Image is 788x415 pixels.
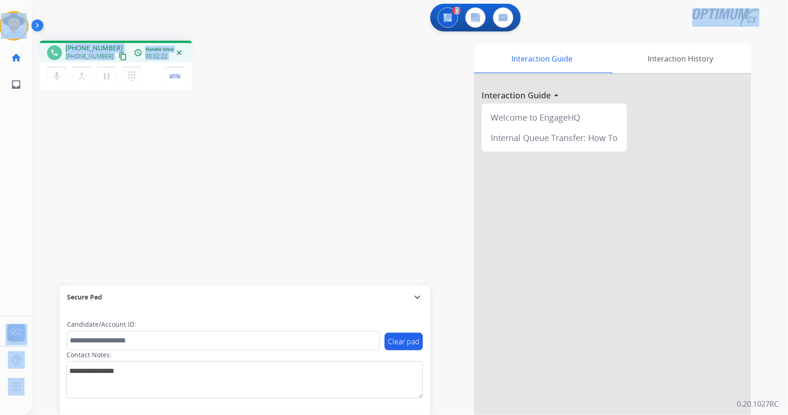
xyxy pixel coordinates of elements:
span: 00:02:22 [145,53,168,60]
mat-icon: phone [50,49,59,57]
div: 1 [452,6,461,15]
button: Clear pad [385,333,423,350]
mat-icon: close [175,49,183,57]
mat-icon: dialpad [126,71,137,82]
label: Candidate/Account ID: [67,320,136,329]
mat-icon: mic [51,71,62,82]
mat-icon: inbox [11,79,22,90]
div: Welcome to EngageHQ [485,107,623,128]
div: Interaction History [610,44,751,73]
div: Internal Queue Transfer: How To [485,128,623,148]
span: [PHONE_NUMBER] [66,43,123,53]
span: Handle time [145,46,174,53]
p: 0.20.1027RC [737,398,779,409]
img: avatar [1,13,27,39]
mat-icon: expand_more [412,292,423,303]
div: Interaction Guide [474,44,610,73]
span: Secure Pad [67,293,102,302]
label: Contact Notes: [66,350,112,360]
img: control [169,74,180,79]
mat-icon: pause [101,71,112,82]
span: [PHONE_NUMBER] [66,53,114,60]
mat-icon: merge_type [76,71,87,82]
mat-icon: content_copy [119,52,127,61]
mat-icon: access_time [134,49,142,57]
mat-icon: home [11,52,22,63]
